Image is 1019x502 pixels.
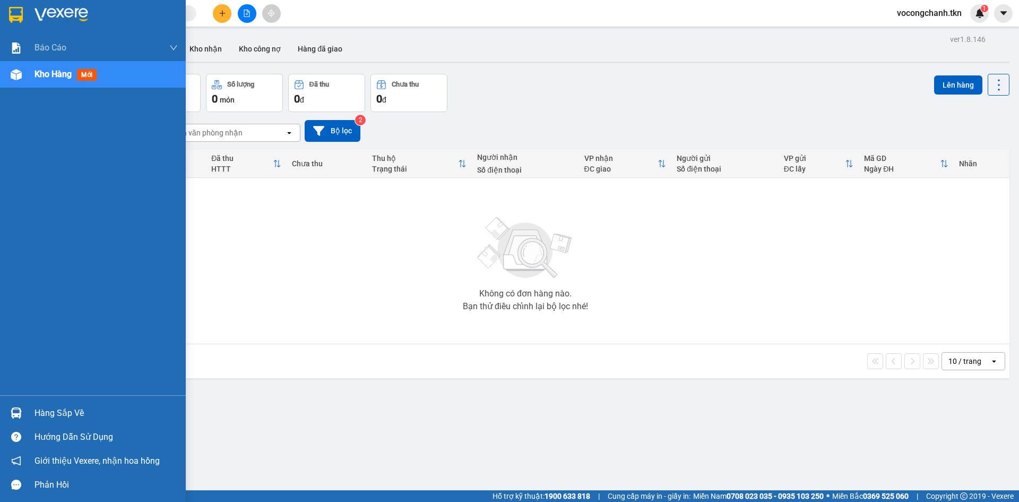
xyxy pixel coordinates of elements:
[864,165,940,173] div: Ngày ĐH
[11,407,22,419] img: warehouse-icon
[262,4,281,23] button: aim
[934,75,982,95] button: Lên hàng
[784,154,845,163] div: VP gửi
[477,166,573,174] div: Số điện thoại
[181,36,230,62] button: Kho nhận
[285,129,293,137] svg: open
[372,154,458,163] div: Thu hộ
[990,357,998,365] svg: open
[584,165,658,173] div: ĐC giao
[584,154,658,163] div: VP nhận
[579,150,672,178] th: Toggle SortBy
[11,480,21,490] span: message
[206,150,287,178] th: Toggle SortBy
[727,492,824,500] strong: 0708 023 035 - 0935 103 250
[950,33,986,45] div: ver 1.8.146
[212,92,218,105] span: 0
[832,490,909,502] span: Miền Bắc
[779,150,859,178] th: Toggle SortBy
[34,405,178,421] div: Hàng sắp về
[211,154,273,163] div: Đã thu
[305,120,360,142] button: Bộ lọc
[11,456,21,466] span: notification
[472,211,578,285] img: svg+xml;base64,PHN2ZyBjbGFzcz0ibGlzdC1wbHVnX19zdmciIHhtbG5zPSJodHRwOi8vd3d3LnczLm9yZy8yMDAwL3N2Zy...
[493,490,590,502] span: Hỗ trợ kỹ thuật:
[206,74,283,112] button: Số lượng0món
[982,5,986,12] span: 1
[213,4,231,23] button: plus
[392,81,419,88] div: Chưa thu
[826,494,830,498] span: ⚪️
[863,492,909,500] strong: 0369 525 060
[948,356,981,367] div: 10 / trang
[608,490,690,502] span: Cung cấp máy in - giấy in:
[888,6,970,20] span: vocongchanh.tkn
[219,10,226,17] span: plus
[292,159,361,168] div: Chưa thu
[288,74,365,112] button: Đã thu0đ
[243,10,251,17] span: file-add
[960,492,968,500] span: copyright
[994,4,1013,23] button: caret-down
[477,153,573,161] div: Người nhận
[479,290,572,298] div: Không có đơn hàng nào.
[289,36,351,62] button: Hàng đã giao
[11,432,21,442] span: question-circle
[598,490,600,502] span: |
[300,96,304,104] span: đ
[9,7,23,23] img: logo-vxr
[11,69,22,80] img: warehouse-icon
[34,69,72,79] span: Kho hàng
[294,92,300,105] span: 0
[34,429,178,445] div: Hướng dẫn sử dụng
[238,4,256,23] button: file-add
[372,165,458,173] div: Trạng thái
[959,159,1004,168] div: Nhãn
[864,154,940,163] div: Mã GD
[367,150,472,178] th: Toggle SortBy
[370,74,447,112] button: Chưa thu0đ
[784,165,845,173] div: ĐC lấy
[34,454,160,467] span: Giới thiệu Vexere, nhận hoa hồng
[463,302,588,311] div: Bạn thử điều chỉnh lại bộ lọc nhé!
[169,127,243,138] div: Chọn văn phòng nhận
[34,41,66,54] span: Báo cáo
[677,154,773,163] div: Người gửi
[211,165,273,173] div: HTTT
[376,92,382,105] span: 0
[999,8,1008,18] span: caret-down
[545,492,590,500] strong: 1900 633 818
[975,8,985,18] img: icon-new-feature
[77,69,97,81] span: mới
[230,36,289,62] button: Kho công nợ
[34,477,178,493] div: Phản hồi
[267,10,275,17] span: aim
[382,96,386,104] span: đ
[220,96,235,104] span: món
[227,81,254,88] div: Số lượng
[693,490,824,502] span: Miền Nam
[169,44,178,52] span: down
[859,150,954,178] th: Toggle SortBy
[677,165,773,173] div: Số điện thoại
[309,81,329,88] div: Đã thu
[11,42,22,54] img: solution-icon
[981,5,988,12] sup: 1
[917,490,918,502] span: |
[355,115,366,125] sup: 2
